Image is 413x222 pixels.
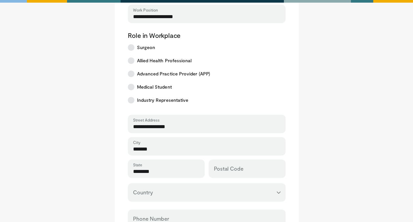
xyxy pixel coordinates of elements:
[214,162,243,175] label: Postal Code
[128,31,286,40] p: Role in Workplace
[133,117,160,123] label: Street Address
[137,57,192,64] span: Allied Health Professional
[137,97,189,103] span: Industry Representative
[133,7,158,13] label: Work Position
[137,70,210,77] span: Advanced Practice Provider (APP)
[137,84,172,90] span: Medical Student
[133,140,140,145] label: City
[133,162,142,167] label: State
[137,44,155,51] span: Surgeon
